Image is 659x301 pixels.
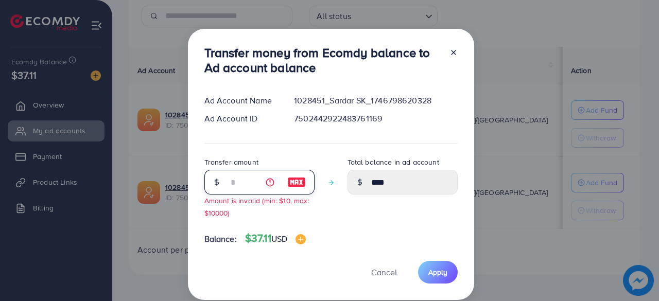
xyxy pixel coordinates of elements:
span: Apply [428,267,447,277]
span: USD [271,233,287,244]
button: Cancel [358,261,410,283]
div: Ad Account ID [196,113,286,125]
div: Ad Account Name [196,95,286,107]
img: image [287,176,306,188]
div: 7502442922483761169 [286,113,465,125]
span: Balance: [204,233,237,245]
label: Transfer amount [204,157,258,167]
h4: $37.11 [245,232,306,245]
button: Apply [418,261,458,283]
img: image [296,234,306,244]
label: Total balance in ad account [348,157,439,167]
h3: Transfer money from Ecomdy balance to Ad account balance [204,45,441,75]
span: Cancel [371,267,397,278]
div: 1028451_Sardar SK_1746798620328 [286,95,465,107]
small: Amount is invalid (min: $10, max: $10000) [204,196,309,217]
